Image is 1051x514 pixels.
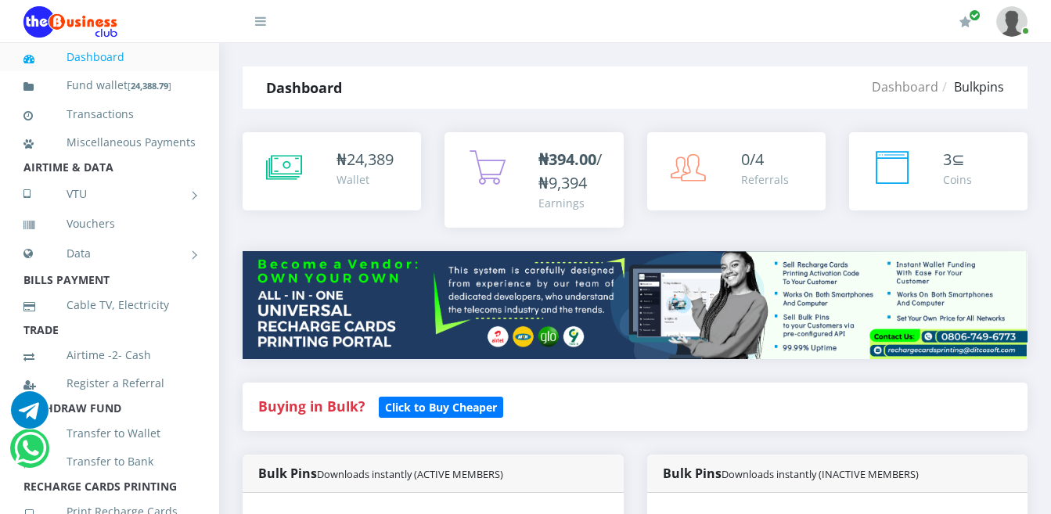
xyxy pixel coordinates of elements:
[23,337,196,373] a: Airtime -2- Cash
[258,465,503,482] strong: Bulk Pins
[23,234,196,273] a: Data
[741,149,764,170] span: 0/4
[243,132,421,210] a: ₦24,389 Wallet
[872,78,938,95] a: Dashboard
[538,195,607,211] div: Earnings
[943,148,972,171] div: ⊆
[943,171,972,188] div: Coins
[23,365,196,401] a: Register a Referral
[128,80,171,92] small: [ ]
[347,149,394,170] span: 24,389
[11,403,49,429] a: Chat for support
[23,444,196,480] a: Transfer to Bank
[969,9,981,21] span: Renew/Upgrade Subscription
[538,149,602,193] span: /₦9,394
[258,397,365,415] strong: Buying in Bulk?
[722,467,919,481] small: Downloads instantly (INACTIVE MEMBERS)
[23,206,196,242] a: Vouchers
[385,400,497,415] b: Click to Buy Cheaper
[243,251,1028,359] img: multitenant_rcp.png
[959,16,971,28] i: Renew/Upgrade Subscription
[23,39,196,75] a: Dashboard
[23,415,196,451] a: Transfer to Wallet
[337,171,394,188] div: Wallet
[938,77,1004,96] li: Bulkpins
[647,132,826,210] a: 0/4 Referrals
[663,465,919,482] strong: Bulk Pins
[23,67,196,104] a: Fund wallet[24,388.79]
[131,80,168,92] b: 24,388.79
[379,397,503,415] a: Click to Buy Cheaper
[337,148,394,171] div: ₦
[266,78,342,97] strong: Dashboard
[23,6,117,38] img: Logo
[943,149,952,170] span: 3
[996,6,1028,37] img: User
[23,124,196,160] a: Miscellaneous Payments
[538,149,596,170] b: ₦394.00
[741,171,789,188] div: Referrals
[317,467,503,481] small: Downloads instantly (ACTIVE MEMBERS)
[23,96,196,132] a: Transactions
[23,287,196,323] a: Cable TV, Electricity
[14,441,46,467] a: Chat for support
[23,174,196,214] a: VTU
[445,132,623,228] a: ₦394.00/₦9,394 Earnings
